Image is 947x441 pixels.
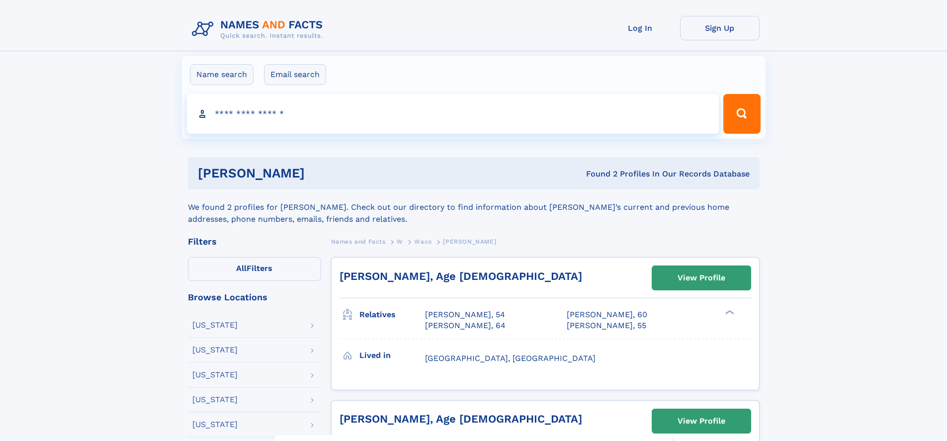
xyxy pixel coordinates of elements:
span: W [397,238,403,245]
div: [US_STATE] [192,421,238,429]
h1: [PERSON_NAME] [198,167,445,179]
span: [GEOGRAPHIC_DATA], [GEOGRAPHIC_DATA] [425,353,596,363]
div: Browse Locations [188,293,321,302]
label: Filters [188,257,321,281]
a: [PERSON_NAME], 60 [567,309,647,320]
a: View Profile [652,409,751,433]
a: [PERSON_NAME], Age [DEMOGRAPHIC_DATA] [340,413,582,425]
input: search input [187,94,719,134]
a: Log In [601,16,680,40]
a: [PERSON_NAME], 64 [425,320,506,331]
div: Found 2 Profiles In Our Records Database [445,169,750,179]
label: Name search [190,64,254,85]
div: [US_STATE] [192,321,238,329]
label: Email search [264,64,326,85]
a: Waco [414,235,431,248]
div: Filters [188,237,321,246]
img: Logo Names and Facts [188,16,331,43]
div: We found 2 profiles for [PERSON_NAME]. Check out our directory to find information about [PERSON_... [188,189,760,225]
div: ❯ [723,309,735,316]
div: [US_STATE] [192,346,238,354]
button: Search Button [723,94,760,134]
h3: Lived in [359,347,425,364]
a: View Profile [652,266,751,290]
h3: Relatives [359,306,425,323]
a: W [397,235,403,248]
a: Sign Up [680,16,760,40]
a: [PERSON_NAME], 55 [567,320,646,331]
span: [PERSON_NAME] [443,238,496,245]
span: Waco [414,238,431,245]
a: [PERSON_NAME], 54 [425,309,505,320]
a: [PERSON_NAME], Age [DEMOGRAPHIC_DATA] [340,270,582,282]
div: View Profile [678,410,725,433]
a: Names and Facts [331,235,386,248]
div: [US_STATE] [192,371,238,379]
div: [US_STATE] [192,396,238,404]
div: View Profile [678,266,725,289]
span: All [236,264,247,273]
